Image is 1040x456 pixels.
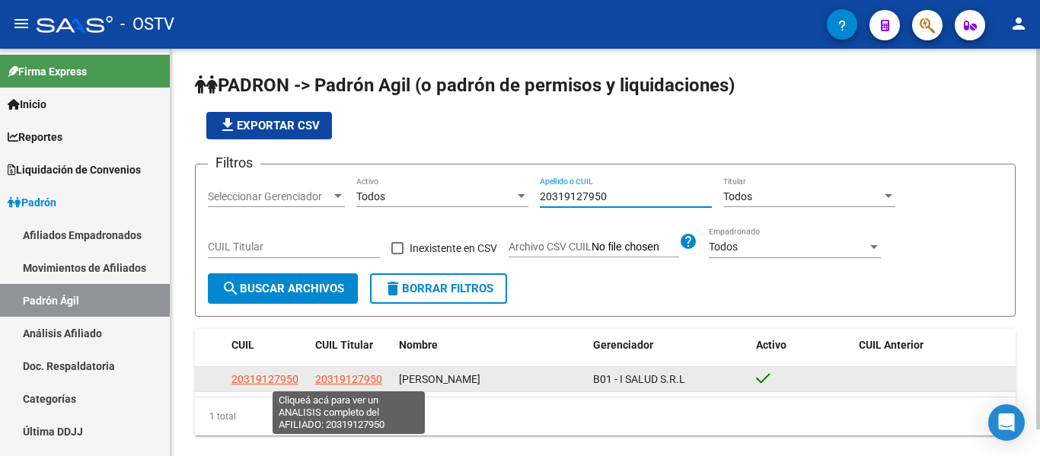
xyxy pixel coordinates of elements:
[853,329,1016,362] datatable-header-cell: CUIL Anterior
[723,190,752,202] span: Todos
[859,339,924,351] span: CUIL Anterior
[219,119,320,132] span: Exportar CSV
[225,329,309,362] datatable-header-cell: CUIL
[370,273,507,304] button: Borrar Filtros
[756,339,786,351] span: Activo
[222,279,240,298] mat-icon: search
[399,373,480,385] span: [PERSON_NAME]
[750,329,853,362] datatable-header-cell: Activo
[1010,14,1028,33] mat-icon: person
[206,112,332,139] button: Exportar CSV
[509,241,592,253] span: Archivo CSV CUIL
[410,239,497,257] span: Inexistente en CSV
[988,404,1025,441] div: Open Intercom Messenger
[356,190,385,202] span: Todos
[8,161,141,178] span: Liquidación de Convenios
[384,279,402,298] mat-icon: delete
[231,339,254,351] span: CUIL
[399,339,438,351] span: Nombre
[709,241,738,253] span: Todos
[384,282,493,295] span: Borrar Filtros
[222,282,344,295] span: Buscar Archivos
[8,96,46,113] span: Inicio
[208,152,260,174] h3: Filtros
[393,329,587,362] datatable-header-cell: Nombre
[208,273,358,304] button: Buscar Archivos
[587,329,751,362] datatable-header-cell: Gerenciador
[208,190,331,203] span: Seleccionar Gerenciador
[309,329,393,362] datatable-header-cell: CUIL Titular
[679,232,697,250] mat-icon: help
[8,129,62,145] span: Reportes
[8,194,56,211] span: Padrón
[120,8,174,41] span: - OSTV
[195,75,735,96] span: PADRON -> Padrón Agil (o padrón de permisos y liquidaciones)
[12,14,30,33] mat-icon: menu
[8,63,87,80] span: Firma Express
[315,373,382,385] span: 20319127950
[593,373,685,385] span: B01 - I SALUD S.R.L
[315,339,373,351] span: CUIL Titular
[195,397,1016,435] div: 1 total
[593,339,653,351] span: Gerenciador
[592,241,679,254] input: Archivo CSV CUIL
[231,373,298,385] span: 20319127950
[219,116,237,134] mat-icon: file_download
